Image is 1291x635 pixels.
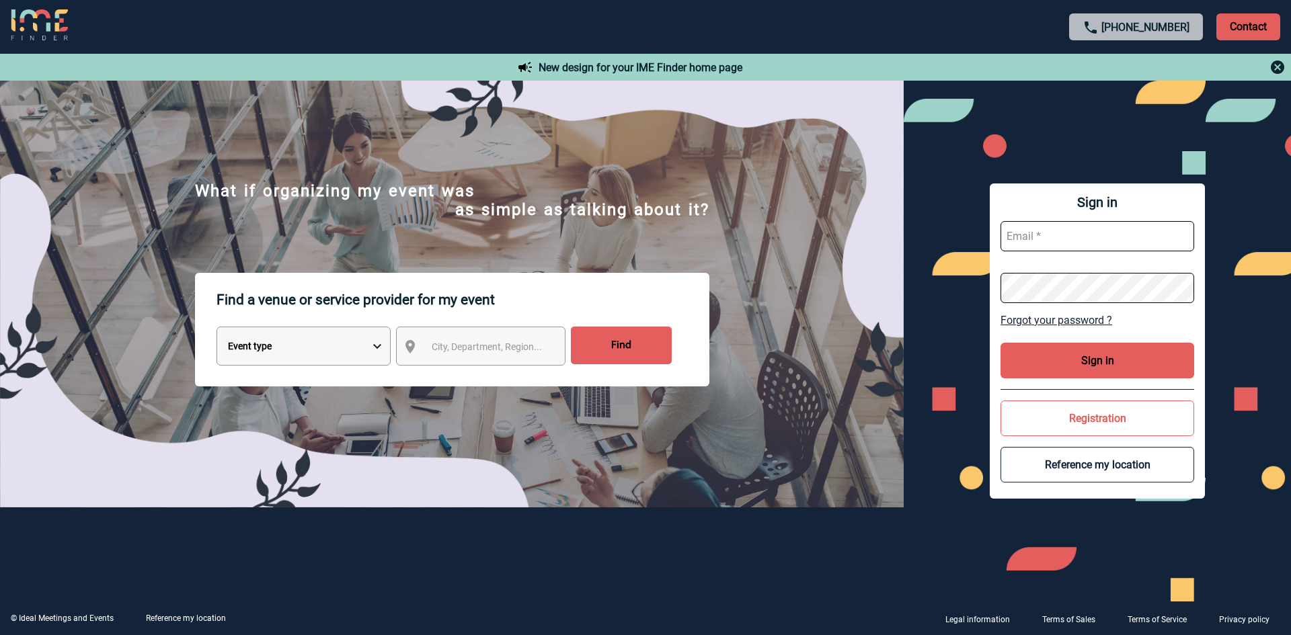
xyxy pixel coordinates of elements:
a: Terms of Service [1117,612,1208,625]
p: Terms of Sales [1042,615,1095,624]
a: Terms of Sales [1031,612,1117,625]
button: Sign in [1001,343,1194,378]
a: Privacy policy [1208,612,1291,625]
p: Privacy policy [1219,615,1269,624]
div: © Ideal Meetings and Events [11,613,114,623]
a: [PHONE_NUMBER] [1101,21,1189,34]
p: Legal information [945,615,1010,624]
a: Forgot your password ? [1001,314,1194,327]
p: Terms of Service [1128,615,1187,624]
span: City, Department, Region... [432,341,542,352]
a: Reference my location [146,613,226,623]
button: Reference my location [1001,447,1194,482]
span: Sign in [1001,194,1194,210]
p: Find a venue or service provider for my event [217,273,709,327]
button: Registration [1001,400,1194,436]
img: call-24-px.png [1083,19,1099,36]
p: Contact [1216,13,1280,40]
input: Find [571,327,672,364]
input: Email * [1001,221,1194,251]
a: Legal information [935,612,1031,625]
